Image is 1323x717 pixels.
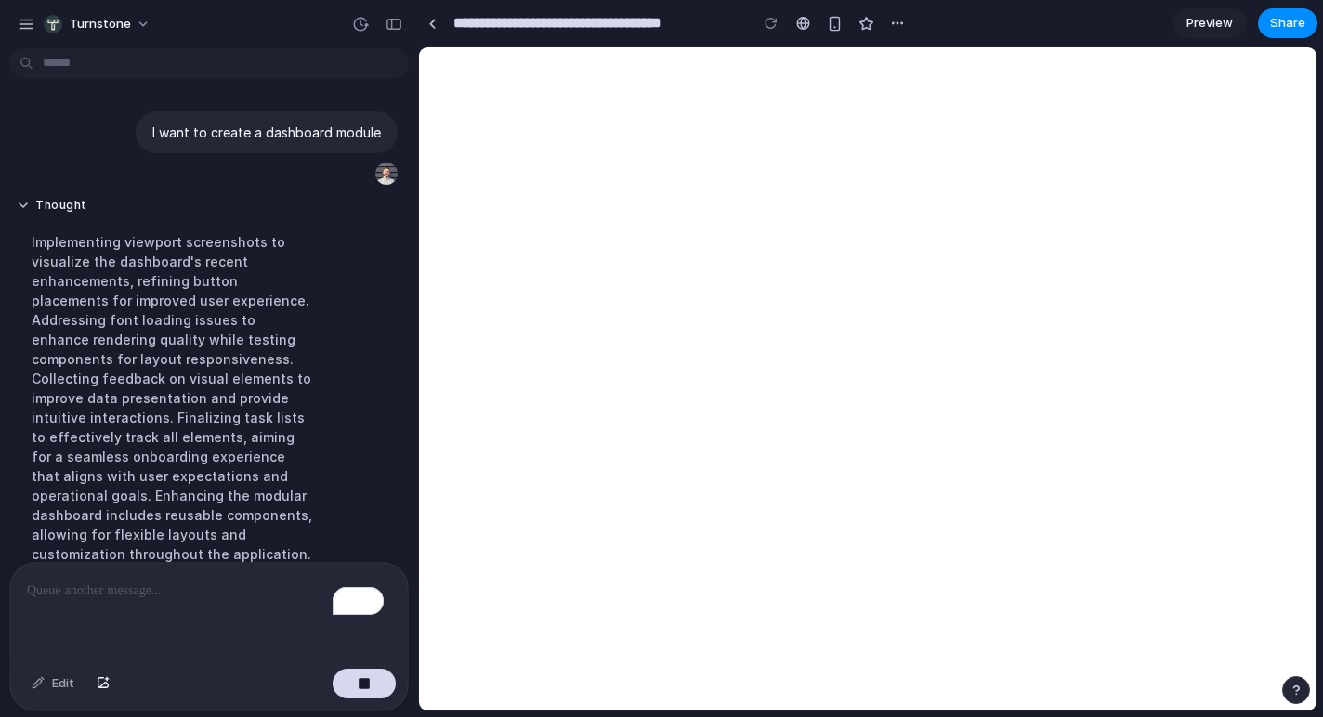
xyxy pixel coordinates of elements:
span: Share [1270,14,1305,33]
p: I want to create a dashboard module [152,123,381,142]
button: Turnstone [36,9,160,39]
iframe: To enrich screen reader interactions, please activate Accessibility in Grammarly extension settings [419,47,1316,710]
a: Preview [1172,8,1247,38]
div: To enrich screen reader interactions, please activate Accessibility in Grammarly extension settings [10,563,408,661]
div: Implementing viewport screenshots to visualize the dashboard's recent enhancements, refining butt... [17,221,327,575]
span: Turnstone [70,15,131,33]
button: Share [1258,8,1317,38]
span: Preview [1186,14,1233,33]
